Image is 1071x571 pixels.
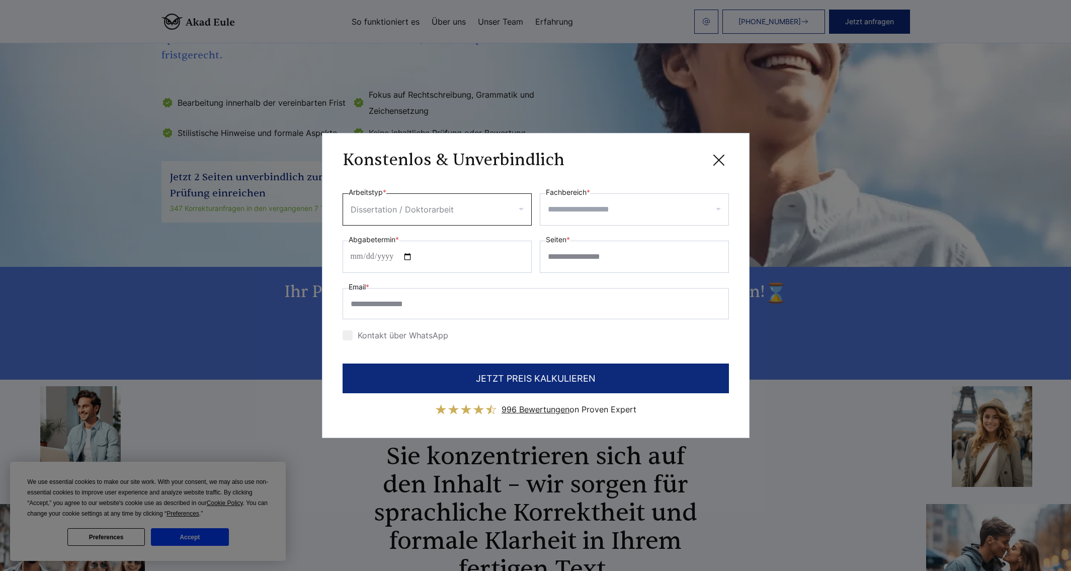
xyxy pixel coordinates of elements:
[349,281,369,293] label: Email
[343,364,729,393] button: JETZT PREIS KALKULIEREN
[349,186,386,198] label: Arbeitstyp
[351,201,454,218] div: Dissertation / Doktorarbeit
[349,234,399,246] label: Abgabetermin
[343,150,564,170] h3: Konstenlos & Unverbindlich
[343,330,448,340] label: Kontakt über WhatsApp
[546,186,590,198] label: Fachbereich
[502,404,569,414] span: 996 Bewertungen
[502,401,636,417] div: on Proven Expert
[546,234,570,246] label: Seiten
